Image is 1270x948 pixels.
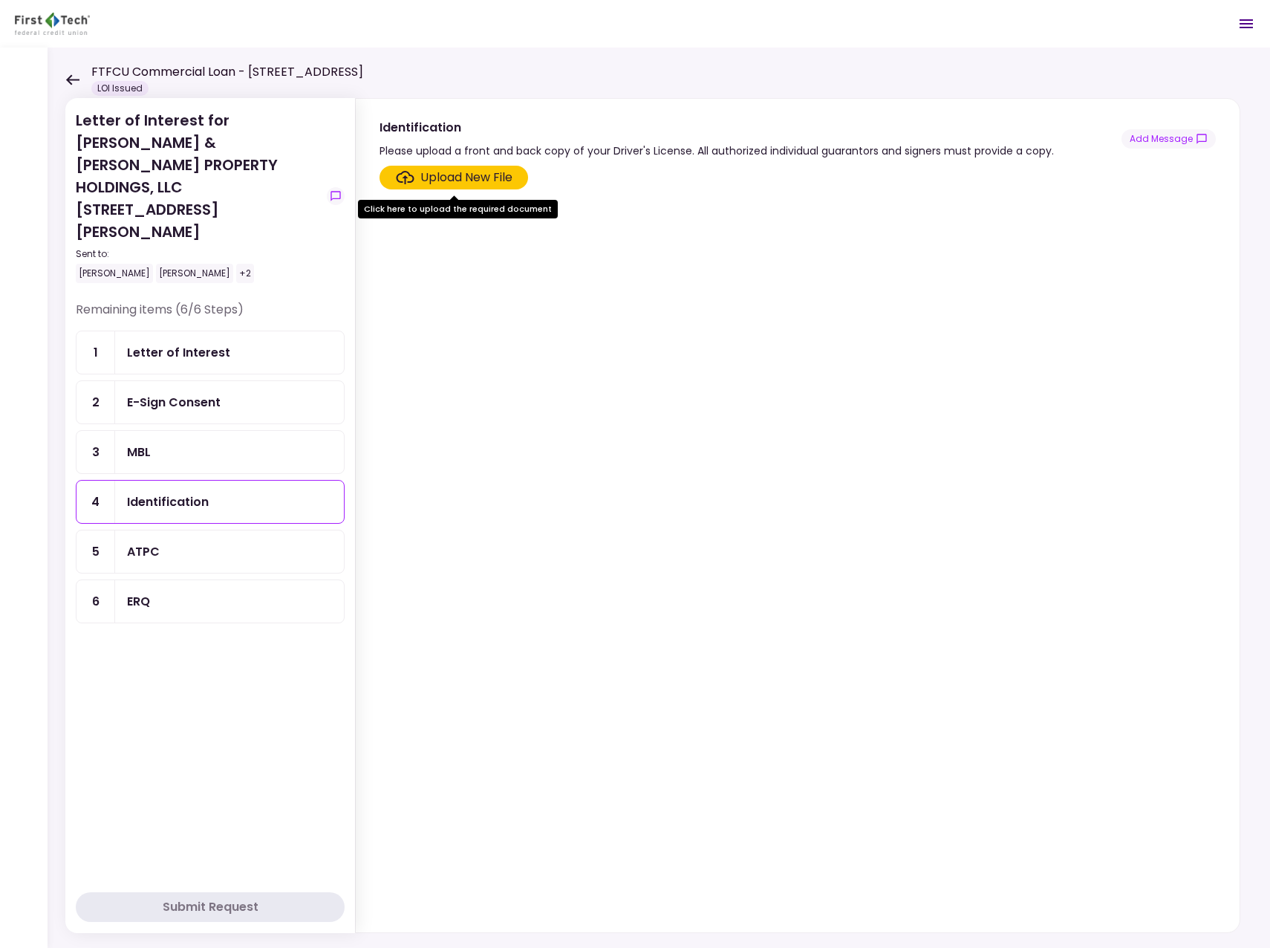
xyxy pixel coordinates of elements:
[127,542,160,561] div: ATPC
[76,579,345,623] a: 6ERQ
[91,81,149,96] div: LOI Issued
[76,109,321,283] div: Letter of Interest for [PERSON_NAME] & [PERSON_NAME] PROPERTY HOLDINGS, LLC [STREET_ADDRESS][PERS...
[76,331,115,374] div: 1
[156,264,233,283] div: [PERSON_NAME]
[76,247,321,261] div: Sent to:
[76,430,345,474] a: 3MBL
[355,98,1240,933] div: IdentificationPlease upload a front and back copy of your Driver's License. All authorized indivi...
[76,481,115,523] div: 4
[127,443,151,461] div: MBL
[327,187,345,205] button: show-messages
[380,166,528,189] span: Click here to upload the required document
[76,381,115,423] div: 2
[236,264,254,283] div: +2
[76,301,345,331] div: Remaining items (6/6 Steps)
[420,169,512,186] div: Upload New File
[163,898,258,916] div: Submit Request
[76,530,345,574] a: 5ATPC
[76,892,345,922] button: Submit Request
[76,580,115,623] div: 6
[1228,6,1264,42] button: Open menu
[76,264,153,283] div: [PERSON_NAME]
[127,393,221,412] div: E-Sign Consent
[127,493,209,511] div: Identification
[15,13,90,35] img: Partner icon
[76,431,115,473] div: 3
[380,118,1054,137] div: Identification
[76,380,345,424] a: 2E-Sign Consent
[76,530,115,573] div: 5
[380,142,1054,160] div: Please upload a front and back copy of your Driver's License. All authorized individual guarantor...
[127,343,230,362] div: Letter of Interest
[76,331,345,374] a: 1Letter of Interest
[76,480,345,524] a: 4Identification
[127,592,150,611] div: ERQ
[358,200,558,218] div: Click here to upload the required document
[91,63,363,81] h1: FTFCU Commercial Loan - [STREET_ADDRESS]
[1121,129,1216,149] button: show-messages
